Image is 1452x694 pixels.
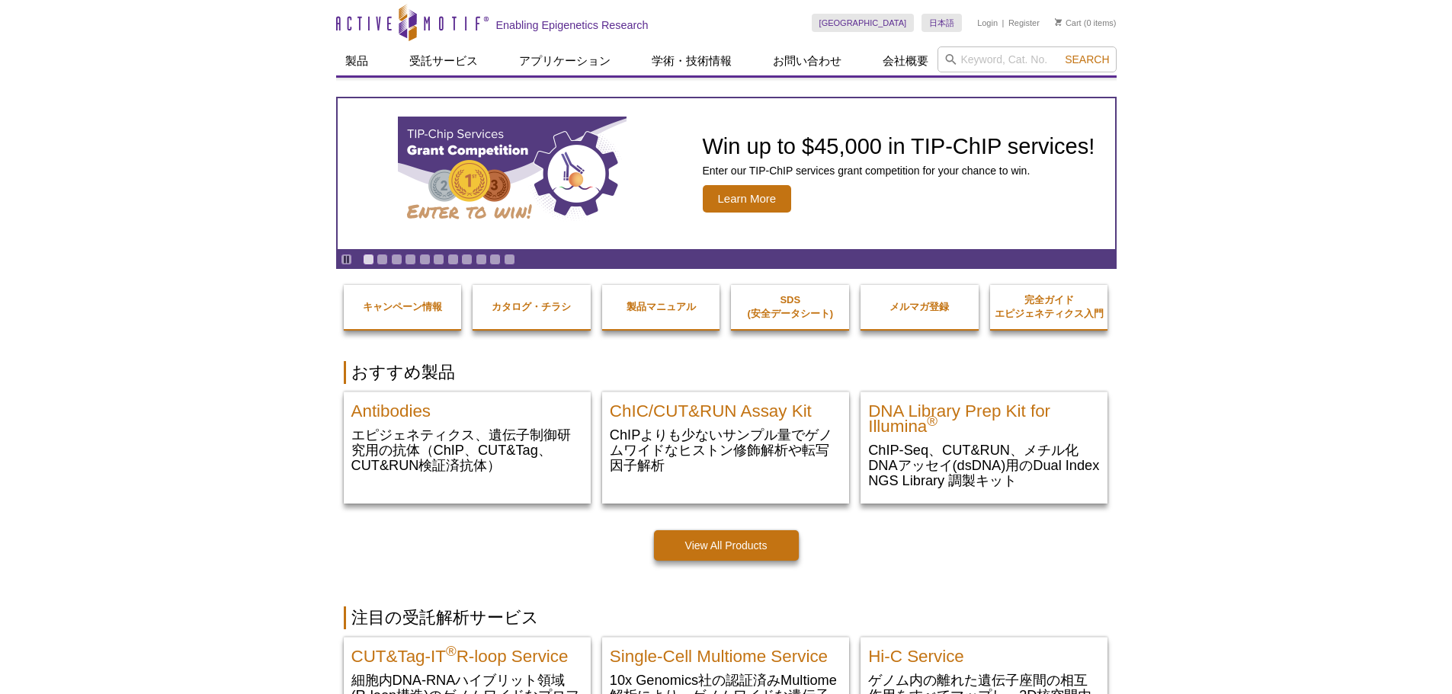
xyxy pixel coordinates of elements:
input: Keyword, Cat. No. [938,46,1117,72]
p: エピジェネティクス、遺伝子制御研究用の抗体（ChIP、CUT&Tag、CUT&RUN検証済抗体） [351,427,583,473]
a: Register [1008,18,1040,28]
a: All Antibodies Antibodies エピジェネティクス、遺伝子制御研究用の抗体（ChIP、CUT&Tag、CUT&RUN検証済抗体） [344,392,591,488]
a: Go to slide 9 [476,254,487,265]
strong: SDS (安全データシート) [747,294,833,319]
a: キャンペーン情報 [344,285,462,329]
a: TIP-ChIP Services Grant Competition Win up to $45,000 in TIP-ChIP services! Enter our TIP-ChIP se... [338,98,1115,249]
a: 完全ガイドエピジェネティクス入門 [990,278,1108,336]
a: Go to slide 4 [405,254,416,265]
sup: ® [927,413,938,429]
a: 製品 [336,46,377,75]
a: お問い合わせ [764,46,851,75]
a: Go to slide 8 [461,254,473,265]
a: Go to slide 5 [419,254,431,265]
li: (0 items) [1055,14,1117,32]
a: SDS(安全データシート) [731,278,849,336]
button: Search [1060,53,1114,66]
h2: ChIC/CUT&RUN Assay Kit [610,396,841,419]
p: ChIPよりも少ないサンプル量でゲノムワイドなヒストン修飾解析や転写因子解析 [610,427,841,473]
a: DNA Library Prep Kit for Illumina DNA Library Prep Kit for Illumina® ChIP-Seq、CUT&RUN、メチル化DNAアッセイ... [861,392,1107,504]
a: アプリケーション [510,46,620,75]
strong: 完全ガイド エピジェネティクス入門 [995,294,1104,319]
a: Go to slide 7 [447,254,459,265]
h2: Hi-C Service [868,641,1100,664]
p: ChIP-Seq、CUT&RUN、メチル化DNAアッセイ(dsDNA)用のDual Index NGS Library 調製キット [868,442,1100,488]
a: [GEOGRAPHIC_DATA] [812,14,915,32]
h2: Win up to $45,000 in TIP-ChIP services! [703,135,1095,158]
img: TIP-ChIP Services Grant Competition [398,117,627,231]
a: ChIC/CUT&RUN Assay Kit ChIC/CUT&RUN Assay Kit ChIPよりも少ないサンプル量でゲノムワイドなヒストン修飾解析や転写因子解析 [602,392,849,488]
img: Your Cart [1055,18,1062,26]
h2: CUT&Tag-IT R-loop Service [351,641,583,664]
a: Go to slide 2 [377,254,388,265]
p: Enter our TIP-ChIP services grant competition for your chance to win. [703,164,1095,177]
span: Search [1065,53,1109,66]
a: 学術・技術情報 [643,46,741,75]
sup: ® [446,643,457,659]
li: | [1002,14,1005,32]
a: メルマガ登録 [861,285,979,329]
span: Learn More [703,185,792,213]
a: カタログ・チラシ [473,285,591,329]
a: Cart [1055,18,1082,28]
h2: おすすめ製品 [344,361,1109,384]
article: TIP-ChIP Services Grant Competition [338,98,1115,249]
a: Go to slide 1 [363,254,374,265]
a: Go to slide 10 [489,254,501,265]
a: 会社概要 [873,46,938,75]
a: Go to slide 11 [504,254,515,265]
a: Login [977,18,998,28]
a: View All Products [654,530,799,561]
h2: DNA Library Prep Kit for Illumina [868,396,1100,434]
a: 日本語 [922,14,962,32]
a: Go to slide 3 [391,254,402,265]
a: Toggle autoplay [341,254,352,265]
h2: Single-Cell Multiome Service [610,641,841,664]
h2: Antibodies [351,396,583,419]
strong: メルマガ登録 [889,301,949,312]
strong: 製品マニュアル [627,301,696,312]
a: 受託サービス [400,46,487,75]
strong: カタログ・チラシ [492,301,571,312]
a: 製品マニュアル [602,285,720,329]
h2: Enabling Epigenetics Research [496,18,649,32]
strong: キャンペーン情報 [363,301,442,312]
h2: 注目の受託解析サービス [344,606,1109,629]
a: Go to slide 6 [433,254,444,265]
